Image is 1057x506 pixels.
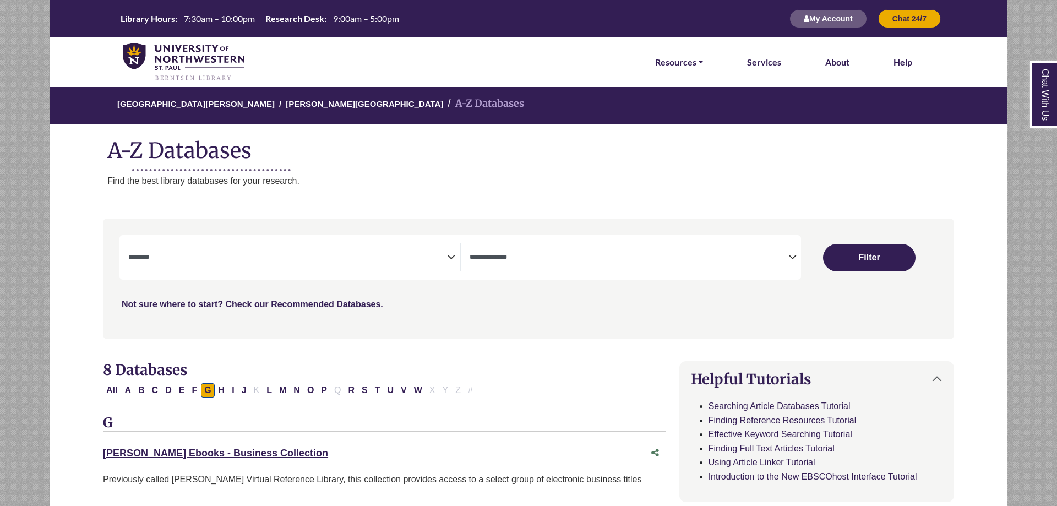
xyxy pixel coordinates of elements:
table: Hours Today [116,13,404,23]
button: Filter Results H [215,383,228,398]
button: Submit for Search Results [823,244,916,271]
button: Chat 24/7 [878,9,941,28]
button: Filter Results B [135,383,148,398]
button: My Account [789,9,867,28]
th: Library Hours: [116,13,178,24]
li: A-Z Databases [443,96,524,112]
nav: breadcrumb [50,86,1007,124]
button: Filter Results J [238,383,250,398]
a: Services [747,55,781,69]
textarea: Search [470,254,788,263]
textarea: Search [128,254,447,263]
a: Help [893,55,912,69]
button: Filter Results E [176,383,188,398]
button: Filter Results W [411,383,426,398]
a: Finding Reference Resources Tutorial [709,416,857,425]
button: All [103,383,121,398]
a: Using Article Linker Tutorial [709,458,815,467]
a: Not sure where to start? Check our Recommended Databases. [122,300,383,309]
a: Chat 24/7 [878,14,941,23]
div: Alpha-list to filter by first letter of database name [103,385,477,394]
nav: Search filters [103,219,954,339]
button: Helpful Tutorials [680,362,954,396]
span: 7:30am – 10:00pm [184,13,255,24]
a: [PERSON_NAME] Ebooks - Business Collection [103,448,328,459]
img: library_home [123,43,244,81]
button: Filter Results T [372,383,384,398]
a: Resources [655,55,703,69]
button: Filter Results P [318,383,330,398]
button: Filter Results I [228,383,237,398]
button: Filter Results D [162,383,175,398]
button: Filter Results F [188,383,200,398]
button: Filter Results N [290,383,303,398]
button: Filter Results M [276,383,290,398]
button: Filter Results R [345,383,358,398]
a: Introduction to the New EBSCOhost Interface Tutorial [709,472,917,481]
a: Hours Today [116,13,404,25]
a: About [825,55,849,69]
a: My Account [789,14,867,23]
p: Previously called [PERSON_NAME] Virtual Reference Library, this collection provides access to a s... [103,472,666,487]
button: Filter Results S [358,383,371,398]
th: Research Desk: [261,13,327,24]
button: Filter Results U [384,383,397,398]
p: Find the best library databases for your research. [107,174,1007,188]
span: 8 Databases [103,361,187,379]
h3: G [103,415,666,432]
button: Filter Results O [304,383,317,398]
button: Filter Results V [397,383,410,398]
button: Filter Results C [149,383,162,398]
a: [GEOGRAPHIC_DATA][PERSON_NAME] [117,97,275,108]
a: [PERSON_NAME][GEOGRAPHIC_DATA] [286,97,443,108]
a: Searching Article Databases Tutorial [709,401,851,411]
h1: A-Z Databases [50,129,1007,163]
button: Share this database [644,443,666,464]
button: Filter Results A [121,383,134,398]
span: 9:00am – 5:00pm [333,13,399,24]
a: Finding Full Text Articles Tutorial [709,444,835,453]
button: Filter Results L [263,383,275,398]
button: Filter Results G [201,383,214,398]
a: Effective Keyword Searching Tutorial [709,429,852,439]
